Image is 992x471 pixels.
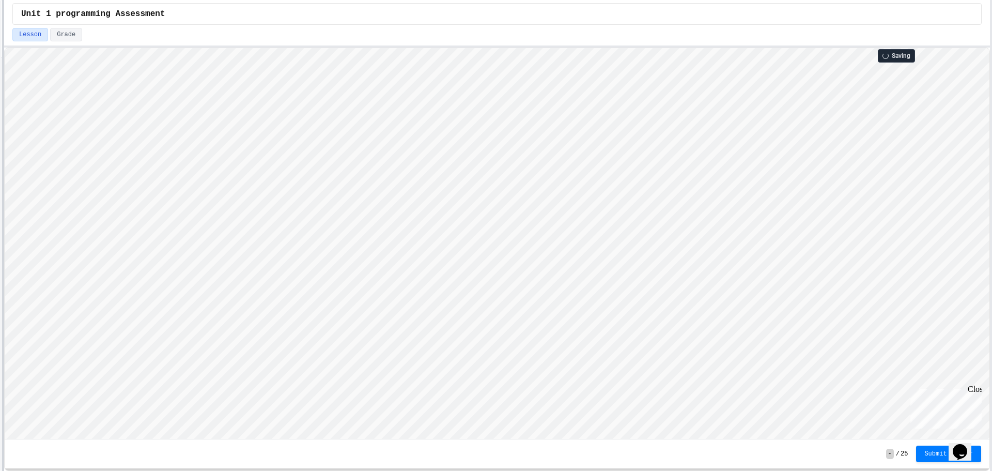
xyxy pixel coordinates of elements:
[896,450,900,458] span: /
[886,449,894,459] span: -
[50,28,82,41] button: Grade
[12,28,48,41] button: Lesson
[949,430,982,461] iframe: chat widget
[21,8,165,20] span: Unit 1 programming Assessment
[892,52,910,60] span: Saving
[4,4,71,66] div: Chat with us now!Close
[916,446,981,462] button: Submit Answer
[924,450,973,458] span: Submit Answer
[5,48,989,439] iframe: Snap! Programming Environment
[906,385,982,429] iframe: chat widget
[901,450,908,458] span: 25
